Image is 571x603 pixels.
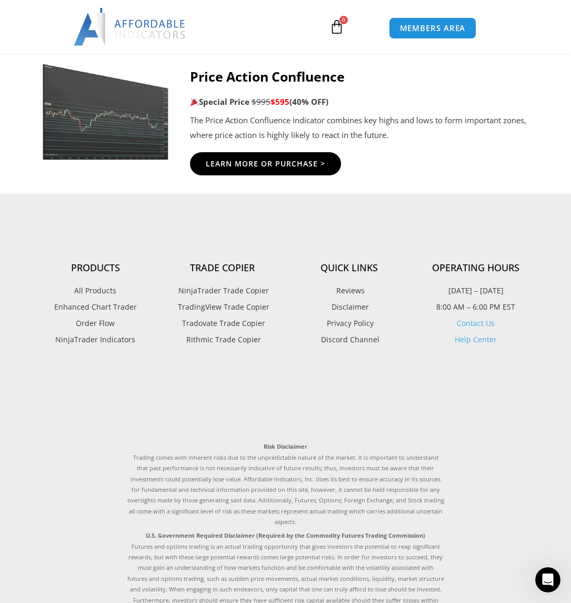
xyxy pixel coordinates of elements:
span: Tradovate Trade Copier [179,317,265,330]
p: The Price Action Confluence indicator combines key highs and lows to form important zones, where ... [190,113,550,143]
h4: Products [32,262,159,274]
img: 🎉 [191,98,198,106]
img: LogoAI | Affordable Indicators – NinjaTrader [74,8,187,46]
b: (40% OFF) [289,96,328,107]
a: Enhanced Chart Trader [32,300,159,314]
iframe: Intercom live chat [535,567,560,592]
span: TradingView Trade Copier [175,300,269,314]
a: Order Flow [32,317,159,330]
iframe: Customer reviews powered by Trustpilot [127,357,444,431]
a: NinjaTrader Indicators [32,333,159,347]
span: $995 [252,96,271,107]
p: [DATE] – [DATE] [413,284,539,298]
a: Help Center [455,334,497,344]
span: NinjaTrader Trade Copier [176,284,269,298]
h4: Operating Hours [413,262,539,274]
span: Privacy Policy [324,317,374,330]
span: NinjaTrader Indicators [55,333,135,347]
span: All Products [74,284,116,298]
strong: Special Price [190,96,249,107]
span: Disclaimer [329,300,369,314]
span: Order Flow [76,317,115,330]
strong: Price Action Confluence [190,67,345,85]
span: Enhanced Chart Trader [54,300,137,314]
h4: Trade Copier [159,262,286,274]
a: TradingView Trade Copier [159,300,286,314]
p: 8:00 AM – 6:00 PM EST [413,300,539,314]
span: MEMBERS AREA [400,24,466,32]
span: Reviews [334,284,365,298]
a: Discord Channel [286,333,413,347]
a: Disclaimer [286,300,413,314]
a: Tradovate Trade Copier [159,317,286,330]
span: Learn More Or Purchase > [206,160,325,167]
a: All Products [32,284,159,298]
strong: U.S. Government Required Disclaimer (Required by the Commodity Futures Trading Commission) [146,531,425,539]
strong: Risk Disclaimer [264,442,307,450]
a: Reviews [286,284,413,298]
a: MEMBERS AREA [389,17,477,39]
a: Contact Us [457,318,495,328]
a: NinjaTrader Trade Copier [159,284,286,298]
a: 0 [314,12,360,42]
span: 0 [339,16,348,24]
a: Privacy Policy [286,317,413,330]
span: Discord Channel [318,333,379,347]
img: Price-Action-Confluence-2jpg | Affordable Indicators – NinjaTrader [42,51,169,160]
span: Rithmic Trade Copier [184,333,261,347]
h4: Quick Links [286,262,413,274]
a: Rithmic Trade Copier [159,333,286,347]
span: $595 [271,96,289,107]
a: Learn More Or Purchase > [190,152,341,175]
p: Trading comes with inherent risks due to the unpredictable nature of the market. It is important ... [127,441,444,527]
